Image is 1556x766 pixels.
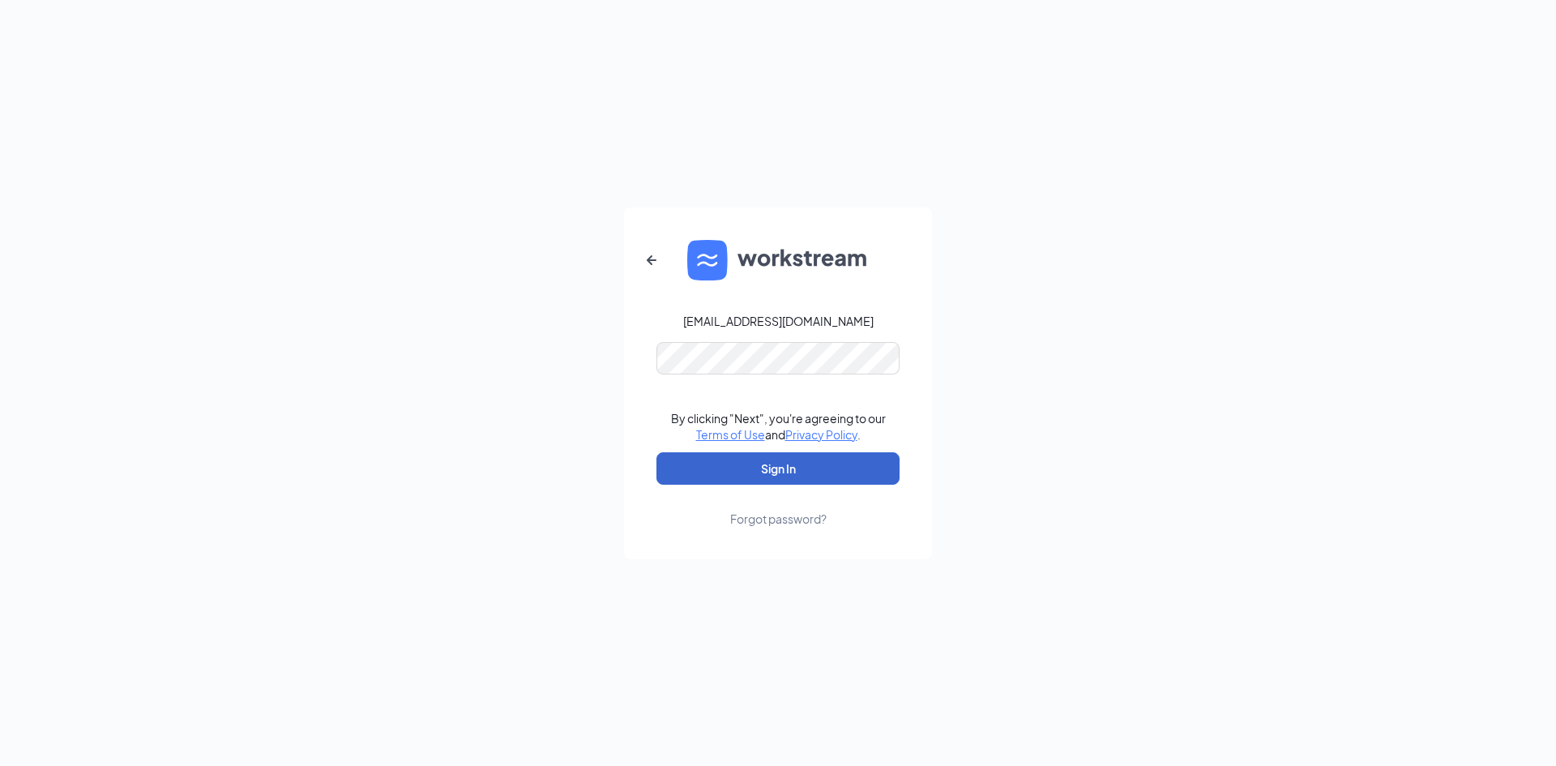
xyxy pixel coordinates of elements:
[671,410,886,443] div: By clicking "Next", you're agreeing to our and .
[696,427,765,442] a: Terms of Use
[785,427,857,442] a: Privacy Policy
[632,241,671,280] button: ArrowLeftNew
[642,250,661,270] svg: ArrowLeftNew
[683,313,874,329] div: [EMAIL_ADDRESS][DOMAIN_NAME]
[656,452,900,485] button: Sign In
[687,240,869,280] img: WS logo and Workstream text
[730,485,827,527] a: Forgot password?
[730,511,827,527] div: Forgot password?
